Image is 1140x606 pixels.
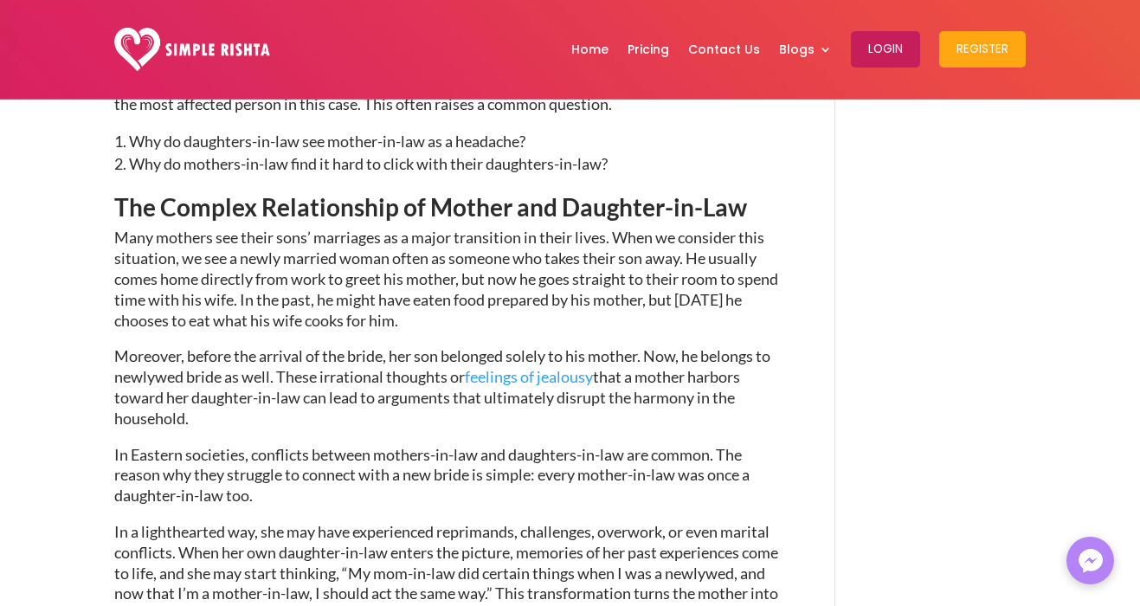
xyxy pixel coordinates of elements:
a: feelings of jealousy [465,367,593,386]
p: In Eastern societies, conflicts between mothers-in-law and daughters-in-law are common. The reaso... [114,445,786,522]
a: Login [851,4,920,94]
p: Many mothers see their sons’ marriages as a major transition in their lives. When we consider thi... [114,228,786,346]
button: Login [851,31,920,68]
a: Contact Us [688,4,760,94]
button: Register [939,31,1026,68]
a: Blogs [779,4,832,94]
li: Why do daughters-in-law see mother-in-law as a headache? [114,130,786,152]
li: Why do mothers-in-law find it hard to click with their daughters-in-law? [114,152,786,175]
strong: The Complex Relationship of Mother and Daughter-in-Law [114,192,747,222]
a: Register [939,4,1026,94]
a: Pricing [628,4,669,94]
p: Moreover, before the arrival of the bride, her son belonged solely to his mother. Now, he belongs... [114,346,786,444]
img: Messenger [1073,544,1108,578]
a: Home [571,4,609,94]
